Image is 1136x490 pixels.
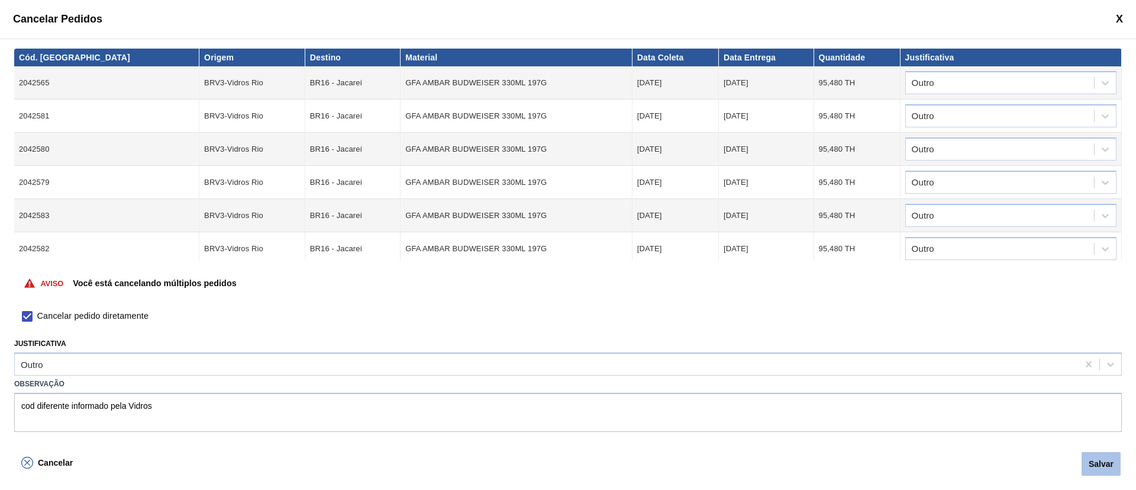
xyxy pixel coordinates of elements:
[14,66,199,100] td: 2042565
[199,232,305,265] td: BRV3-Vidros Rio
[814,66,901,100] td: 95,480 TH
[632,199,719,232] td: [DATE]
[719,166,814,199] td: [DATE]
[401,232,632,265] td: GFA AMBAR BUDWEISER 330ML 197G
[814,166,901,199] td: 95,480 TH
[14,376,1122,393] label: Observação
[814,49,901,66] th: Quantidade
[199,133,305,166] td: BRV3-Vidros Rio
[305,49,401,66] th: Destino
[912,112,934,120] div: Outro
[14,199,199,232] td: 2042583
[37,310,149,323] span: Cancelar pedido diretamente
[814,133,901,166] td: 95,480 TH
[814,100,901,133] td: 95,480 TH
[632,66,719,100] td: [DATE]
[14,232,199,265] td: 2042582
[912,245,934,253] div: Outro
[719,66,814,100] td: [DATE]
[719,133,814,166] td: [DATE]
[305,232,401,265] td: BR16 - Jacareí
[40,279,63,288] p: Aviso
[199,199,305,232] td: BRV3-Vidros Rio
[632,49,719,66] th: Data Coleta
[401,66,632,100] td: GFA AMBAR BUDWEISER 330ML 197G
[73,278,236,288] p: Você está cancelando múltiplos pedidos
[199,66,305,100] td: BRV3-Vidros Rio
[901,49,1122,66] th: Justificativa
[199,49,305,66] th: Origem
[305,166,401,199] td: BR16 - Jacareí
[305,66,401,100] td: BR16 - Jacareí
[14,49,199,66] th: Cód. [GEOGRAPHIC_DATA]
[632,166,719,199] td: [DATE]
[719,100,814,133] td: [DATE]
[305,100,401,133] td: BR16 - Jacareí
[14,133,199,166] td: 2042580
[719,199,814,232] td: [DATE]
[912,212,934,220] div: Outro
[38,458,73,467] span: Cancelar
[632,232,719,265] td: [DATE]
[199,166,305,199] td: BRV3-Vidros Rio
[632,133,719,166] td: [DATE]
[912,79,934,87] div: Outro
[14,166,199,199] td: 2042579
[719,49,814,66] th: Data Entrega
[401,49,632,66] th: Material
[632,100,719,133] td: [DATE]
[401,133,632,166] td: GFA AMBAR BUDWEISER 330ML 197G
[814,232,901,265] td: 95,480 TH
[401,100,632,133] td: GFA AMBAR BUDWEISER 330ML 197G
[14,100,199,133] td: 2042581
[912,145,934,153] div: Outro
[14,451,80,475] button: Cancelar
[719,232,814,265] td: [DATE]
[401,199,632,232] td: GFA AMBAR BUDWEISER 330ML 197G
[305,199,401,232] td: BR16 - Jacareí
[14,340,66,348] label: Justificativa
[401,166,632,199] td: GFA AMBAR BUDWEISER 330ML 197G
[912,178,934,187] div: Outro
[814,199,901,232] td: 95,480 TH
[13,13,102,25] span: Cancelar Pedidos
[199,100,305,133] td: BRV3-Vidros Rio
[14,393,1122,432] textarea: cod diferente informado pela Vidros
[305,133,401,166] td: BR16 - Jacareí
[21,360,43,370] div: Outro
[1082,452,1121,476] button: Salvar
